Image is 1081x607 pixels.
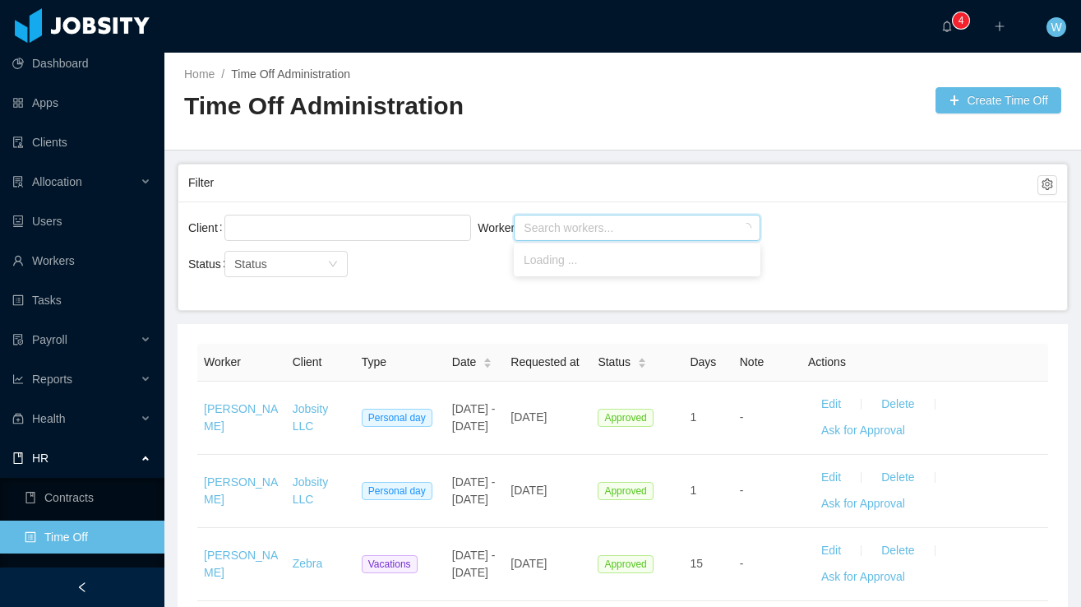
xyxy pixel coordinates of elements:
input: Worker [519,218,528,238]
label: Status [188,257,233,271]
span: [DATE] - [DATE] [452,475,496,506]
span: Client [293,355,322,368]
a: icon: bookContracts [25,481,151,514]
p: 4 [959,12,964,29]
div: Search workers... [524,220,736,236]
span: Days [690,355,716,368]
i: icon: bell [941,21,953,32]
i: icon: caret-up [638,355,647,360]
a: icon: appstoreApps [12,86,151,119]
span: 1 [690,484,696,497]
i: icon: caret-down [483,362,492,367]
span: Worker [204,355,241,368]
a: [PERSON_NAME] [204,475,278,506]
span: Date [452,354,477,371]
i: icon: down [328,259,338,271]
i: icon: solution [12,176,24,188]
label: Client [188,221,229,234]
span: - [740,410,744,424]
span: [DATE] - [DATE] [452,549,496,579]
span: Actions [808,355,846,368]
a: Home [184,67,215,81]
button: Delete [868,392,927,418]
i: icon: book [12,452,24,464]
button: Ask for Approval [808,564,918,591]
span: [DATE] - [DATE] [452,402,496,433]
span: Approved [598,409,653,427]
a: icon: profileTime Off [25,521,151,554]
span: 15 [690,557,703,570]
span: [DATE] [510,410,547,424]
i: icon: medicine-box [12,413,24,424]
button: Delete [868,465,927,491]
a: icon: userWorkers [12,244,151,277]
span: Reports [32,373,72,386]
button: Edit [808,392,854,418]
i: icon: file-protect [12,334,24,345]
a: icon: profile [25,560,151,593]
span: Status [234,257,267,271]
span: Approved [598,555,653,573]
span: W [1051,17,1061,37]
div: Filter [188,168,1037,198]
span: Note [740,355,765,368]
span: Allocation [32,175,82,188]
button: icon: plusCreate Time Off [935,87,1061,114]
span: - [740,484,744,497]
span: Type [362,355,386,368]
i: icon: loading [741,223,751,234]
i: icon: caret-down [638,362,647,367]
button: Delete [868,538,927,564]
span: [DATE] [510,557,547,570]
button: Ask for Approval [808,418,918,444]
span: Health [32,412,65,425]
i: icon: caret-up [483,355,492,360]
span: Personal day [362,482,432,500]
button: Edit [808,465,854,491]
span: Status [598,354,631,371]
button: Ask for Approval [808,491,918,517]
a: icon: auditClients [12,126,151,159]
div: Sort [483,355,492,367]
h2: Time Off Administration [184,90,623,123]
span: Personal day [362,409,432,427]
span: 1 [690,410,696,424]
a: [PERSON_NAME] [204,549,278,579]
input: Client [229,218,238,238]
span: Vacations [362,555,418,573]
a: Jobsity LLC [293,475,329,506]
span: - [740,557,744,570]
sup: 4 [953,12,969,29]
span: HR [32,452,49,465]
span: [DATE] [510,484,547,497]
i: icon: plus [994,21,1005,32]
div: Sort [637,355,647,367]
a: Zebra [293,557,323,570]
span: Requested at [510,355,579,368]
span: Approved [598,482,653,500]
span: / [221,67,224,81]
a: Jobsity LLC [293,402,329,433]
a: icon: robotUsers [12,205,151,238]
a: [PERSON_NAME] [204,402,278,433]
a: icon: profileTasks [12,284,151,317]
a: Time Off Administration [231,67,350,81]
li: Loading ... [514,247,760,273]
label: Worker [478,221,526,234]
a: icon: pie-chartDashboard [12,47,151,80]
i: icon: line-chart [12,373,24,385]
span: Payroll [32,333,67,346]
button: Edit [808,538,854,564]
button: icon: setting [1037,175,1057,195]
